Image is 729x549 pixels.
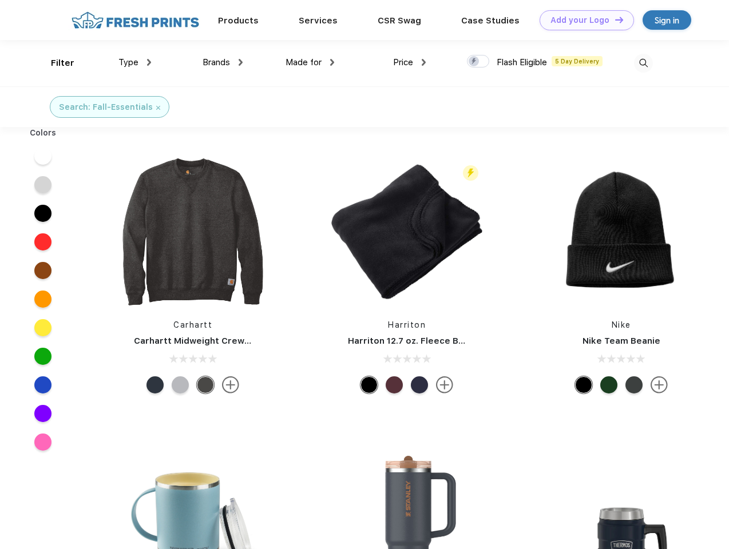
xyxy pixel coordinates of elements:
img: more.svg [436,376,453,393]
div: Add your Logo [550,15,609,25]
a: Carhartt Midweight Crewneck Sweatshirt [134,336,316,346]
img: filter_cancel.svg [156,106,160,110]
div: Colors [21,127,65,139]
span: Type [118,57,138,67]
img: dropdown.png [330,59,334,66]
div: Carbon Heather [197,376,214,393]
img: more.svg [222,376,239,393]
span: Price [393,57,413,67]
img: dropdown.png [147,59,151,66]
div: Heather Grey [172,376,189,393]
div: Filter [51,57,74,70]
img: func=resize&h=266 [331,156,483,308]
a: Harriton [388,320,426,329]
a: Carhartt [173,320,212,329]
div: Gorge Green [600,376,617,393]
a: Nike Team Beanie [583,336,660,346]
div: Anthracite [625,376,643,393]
img: DT [615,17,623,23]
a: Nike [612,320,631,329]
span: 5 Day Delivery [552,56,603,66]
span: Flash Eligible [497,57,547,67]
img: func=resize&h=266 [117,156,269,308]
span: Made for [286,57,322,67]
img: dropdown.png [239,59,243,66]
div: Sign in [655,14,679,27]
img: more.svg [651,376,668,393]
a: Products [218,15,259,26]
img: desktop_search.svg [634,54,653,73]
div: Burgundy [386,376,403,393]
div: Black [360,376,378,393]
img: dropdown.png [422,59,426,66]
a: Harriton 12.7 oz. Fleece Blanket [348,336,486,346]
div: Search: Fall-Essentials [59,101,153,113]
img: fo%20logo%202.webp [68,10,203,30]
img: flash_active_toggle.svg [463,165,478,181]
a: Sign in [643,10,691,30]
img: func=resize&h=266 [545,156,698,308]
div: New Navy [146,376,164,393]
div: Navy [411,376,428,393]
div: Black [575,376,592,393]
span: Brands [203,57,230,67]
